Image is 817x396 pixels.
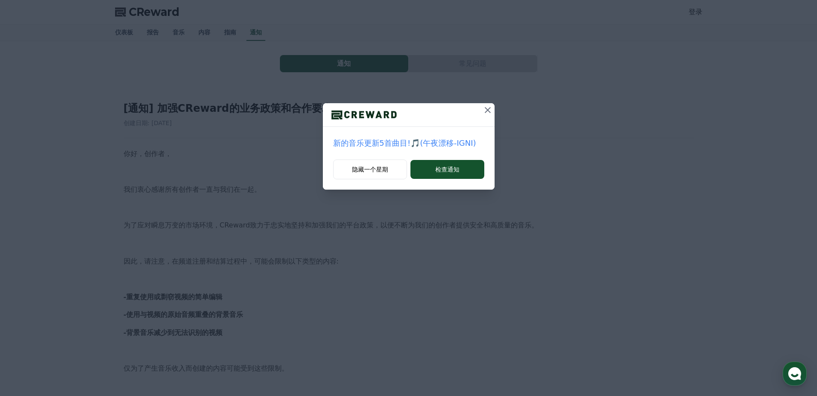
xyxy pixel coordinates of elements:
[352,166,388,173] font: 隐藏一个星期
[333,160,407,179] button: 隐藏一个星期
[410,160,484,179] button: 检查通知
[323,108,405,121] img: 徽标
[333,138,476,147] font: 新的音乐更新5首曲目!🎵(午夜漂移-IGNI)
[333,137,484,149] a: 新的音乐更新5首曲目!🎵(午夜漂移-IGNI)
[435,166,459,173] font: 检查通知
